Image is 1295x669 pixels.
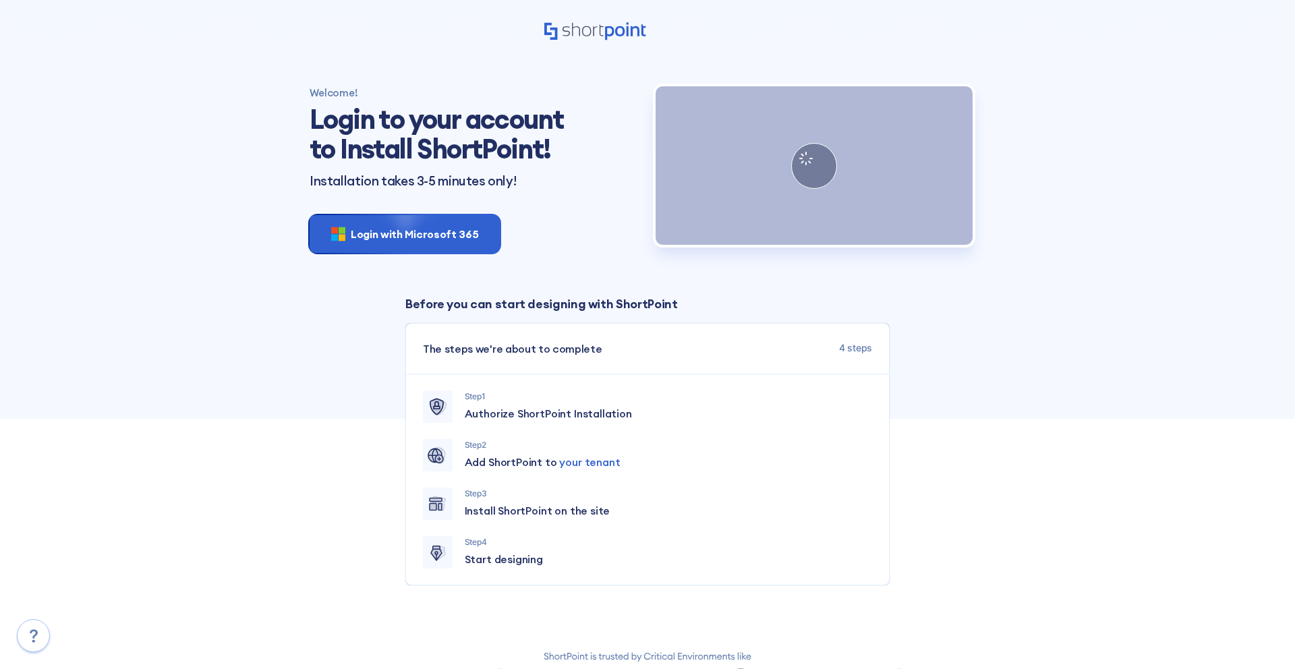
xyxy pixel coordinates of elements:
span: your tenant [559,455,620,469]
span: Authorize ShortPoint Installation [465,405,632,421]
p: Installation takes 3-5 minutes only! [310,174,639,188]
span: 4 steps [839,341,872,357]
span: The steps we're about to complete [423,341,602,357]
p: Before you can start designing with ShortPoint [405,295,890,313]
p: Step 3 [465,488,872,500]
h1: Login to your account to Install ShortPoint! [310,105,573,164]
p: Step 1 [465,390,872,403]
p: Step 2 [465,439,872,451]
span: Add ShortPoint to [465,454,621,470]
span: Start designing [465,551,543,567]
p: Step 4 [465,536,872,548]
span: Install ShortPoint on the site [465,502,610,519]
button: Login with Microsoft 365 [310,215,500,253]
h4: Welcome! [310,86,639,99]
span: Login with Microsoft 365 [351,226,478,242]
